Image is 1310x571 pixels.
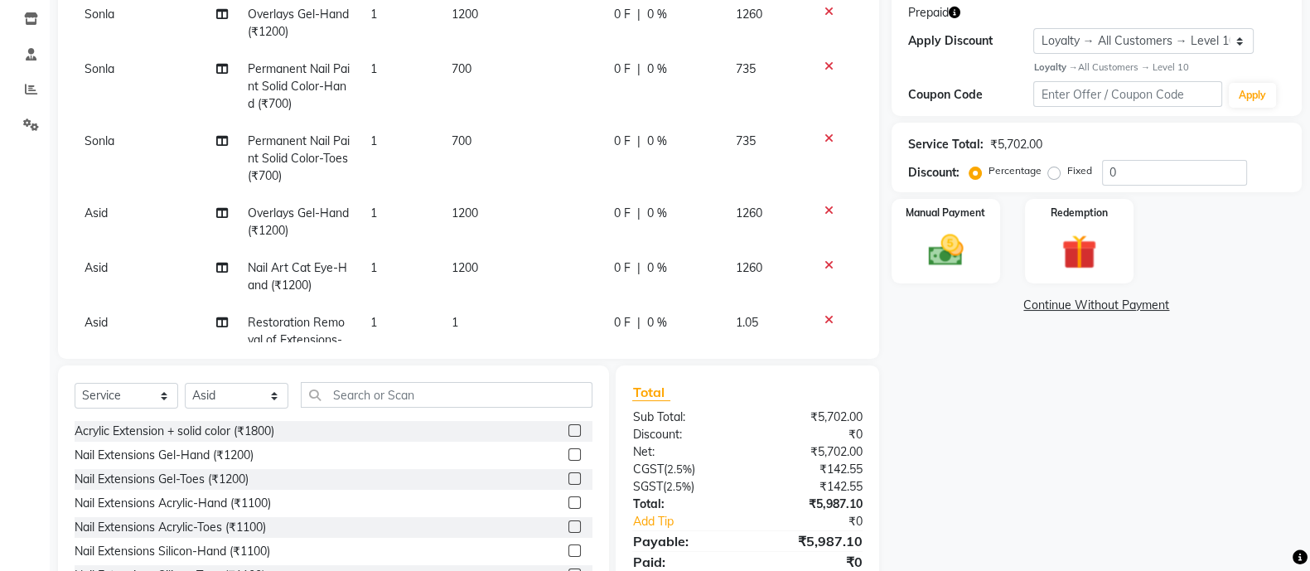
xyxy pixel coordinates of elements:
div: ₹5,987.10 [747,531,875,551]
div: Sub Total: [620,409,747,426]
span: 1 [370,133,376,148]
span: 0 F [614,314,631,331]
span: 0 % [647,259,667,277]
div: Total: [620,496,747,513]
div: Service Total: [908,136,984,153]
span: 2.5% [666,462,691,476]
img: _gift.svg [1051,230,1107,273]
div: Nail Extensions Acrylic-Hand (₹1100) [75,495,271,512]
span: CGST [632,462,663,477]
span: 0 % [647,60,667,78]
div: ₹5,987.10 [747,496,875,513]
label: Manual Payment [906,206,985,220]
span: Sonla [85,133,114,148]
span: 1 [370,7,376,22]
span: 1260 [736,260,762,275]
div: ₹5,702.00 [747,443,875,461]
span: 0 % [647,314,667,331]
span: | [637,259,640,277]
span: Restoration Removal of Extensions-Hand (₹500) [248,315,345,365]
input: Search or Scan [301,382,592,408]
a: Add Tip [620,513,768,530]
span: | [637,60,640,78]
span: | [637,6,640,23]
div: Acrylic Extension + solid color (₹1800) [75,423,274,440]
span: 1260 [736,206,762,220]
span: | [637,133,640,150]
div: ₹0 [747,426,875,443]
div: Apply Discount [908,32,1034,50]
span: 1260 [736,7,762,22]
span: Overlays Gel-Hand (₹1200) [248,206,349,238]
span: 1 [452,315,458,330]
span: 0 F [614,133,631,150]
label: Percentage [989,163,1042,178]
span: Total [632,384,670,401]
strong: Loyalty → [1033,61,1077,73]
span: Prepaid [908,4,949,22]
div: ₹0 [769,513,875,530]
div: Net: [620,443,747,461]
span: 0 F [614,259,631,277]
div: ( ) [620,478,747,496]
span: 1 [370,206,376,220]
span: Permanent Nail Paint Solid Color-Toes (₹700) [248,133,350,183]
span: Overlays Gel-Hand (₹1200) [248,7,349,39]
button: Apply [1229,83,1276,108]
span: 0 % [647,133,667,150]
label: Redemption [1051,206,1108,220]
span: | [637,314,640,331]
span: 2.5% [665,480,690,493]
div: ₹5,702.00 [747,409,875,426]
span: 1.05 [736,315,758,330]
a: Continue Without Payment [895,297,1298,314]
img: _cash.svg [917,230,974,271]
div: Payable: [620,531,747,551]
span: 0 % [647,205,667,222]
span: 1200 [452,206,478,220]
div: Discount: [620,426,747,443]
span: 0 F [614,205,631,222]
div: Nail Extensions Gel-Toes (₹1200) [75,471,249,488]
span: Asid [85,260,108,275]
span: Asid [85,206,108,220]
span: 735 [736,133,756,148]
div: Nail Extensions Silicon-Hand (₹1100) [75,543,270,560]
span: SGST [632,479,662,494]
span: 1 [370,315,376,330]
span: 735 [736,61,756,76]
span: 1200 [452,260,478,275]
div: ₹5,702.00 [990,136,1042,153]
div: ₹142.55 [747,478,875,496]
div: Coupon Code [908,86,1034,104]
span: Permanent Nail Paint Solid Color-Hand (₹700) [248,61,350,111]
span: Nail Art Cat Eye-Hand (₹1200) [248,260,347,293]
span: 700 [452,61,471,76]
span: 0 F [614,6,631,23]
span: Sonla [85,7,114,22]
input: Enter Offer / Coupon Code [1033,81,1222,107]
div: All Customers → Level 10 [1033,60,1285,75]
div: ( ) [620,461,747,478]
div: ₹142.55 [747,461,875,478]
span: 1 [370,61,376,76]
div: Nail Extensions Gel-Hand (₹1200) [75,447,254,464]
span: Sonla [85,61,114,76]
span: 0 % [647,6,667,23]
div: Discount: [908,164,960,181]
label: Fixed [1067,163,1092,178]
span: Asid [85,315,108,330]
span: 0 F [614,60,631,78]
span: 1200 [452,7,478,22]
span: 1 [370,260,376,275]
span: 700 [452,133,471,148]
div: Nail Extensions Acrylic-Toes (₹1100) [75,519,266,536]
span: | [637,205,640,222]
